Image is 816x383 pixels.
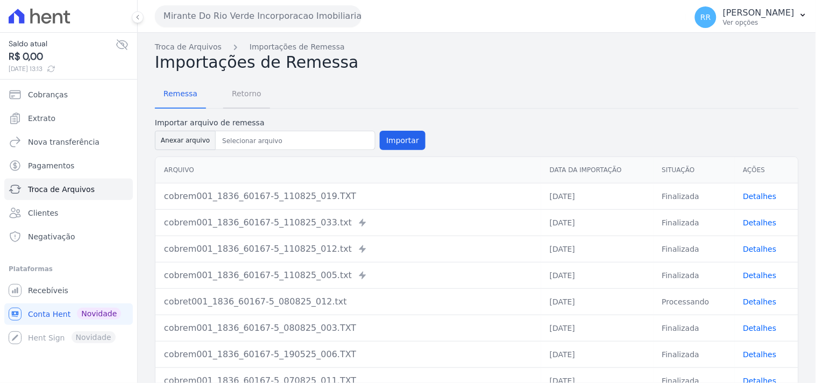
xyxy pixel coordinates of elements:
span: Nova transferência [28,137,100,147]
span: Novidade [77,308,121,320]
td: Finalizada [654,341,735,367]
button: RR [PERSON_NAME] Ver opções [686,2,816,32]
h2: Importações de Remessa [155,53,799,72]
a: Retorno [223,81,270,109]
td: [DATE] [541,209,654,236]
span: Extrato [28,113,55,124]
a: Clientes [4,202,133,224]
a: Detalhes [743,324,777,332]
div: cobrem001_1836_60167-5_110825_033.txt [164,216,533,229]
a: Nova transferência [4,131,133,153]
td: Finalizada [654,315,735,341]
a: Pagamentos [4,155,133,176]
a: Detalhes [743,218,777,227]
td: Finalizada [654,183,735,209]
td: [DATE] [541,288,654,315]
td: [DATE] [541,262,654,288]
label: Importar arquivo de remessa [155,117,425,129]
p: [PERSON_NAME] [723,8,794,18]
td: Finalizada [654,209,735,236]
nav: Breadcrumb [155,41,799,53]
a: Cobranças [4,84,133,105]
a: Detalhes [743,192,777,201]
span: Cobranças [28,89,68,100]
span: [DATE] 13:13 [9,64,116,74]
a: Remessa [155,81,206,109]
a: Extrato [4,108,133,129]
td: Finalizada [654,262,735,288]
div: Plataformas [9,263,129,275]
a: Detalhes [743,350,777,359]
div: cobrem001_1836_60167-5_110825_019.TXT [164,190,533,203]
div: cobret001_1836_60167-5_080825_012.txt [164,295,533,308]
a: Troca de Arquivos [4,179,133,200]
a: Detalhes [743,271,777,280]
span: Conta Hent [28,309,70,320]
input: Selecionar arquivo [218,134,373,147]
td: Finalizada [654,236,735,262]
td: Processando [654,288,735,315]
div: cobrem001_1836_60167-5_080825_003.TXT [164,322,533,335]
th: Data da Importação [541,157,654,183]
span: Retorno [225,83,268,104]
span: Remessa [157,83,204,104]
div: cobrem001_1836_60167-5_190525_006.TXT [164,348,533,361]
span: Saldo atual [9,38,116,49]
button: Anexar arquivo [155,131,216,150]
a: Conta Hent Novidade [4,303,133,325]
span: Clientes [28,208,58,218]
td: [DATE] [541,183,654,209]
a: Troca de Arquivos [155,41,222,53]
nav: Sidebar [9,84,129,349]
span: Pagamentos [28,160,74,171]
div: cobrem001_1836_60167-5_110825_005.txt [164,269,533,282]
span: Negativação [28,231,75,242]
button: Mirante Do Rio Verde Incorporacao Imobiliaria SPE LTDA [155,5,361,27]
a: Detalhes [743,245,777,253]
a: Negativação [4,226,133,247]
span: Recebíveis [28,285,68,296]
span: Troca de Arquivos [28,184,95,195]
span: RR [700,13,711,21]
th: Arquivo [155,157,541,183]
a: Importações de Remessa [250,41,345,53]
a: Recebíveis [4,280,133,301]
td: [DATE] [541,315,654,341]
p: Ver opções [723,18,794,27]
a: Detalhes [743,297,777,306]
th: Situação [654,157,735,183]
span: R$ 0,00 [9,49,116,64]
td: [DATE] [541,341,654,367]
td: [DATE] [541,236,654,262]
button: Importar [380,131,425,150]
th: Ações [735,157,798,183]
div: cobrem001_1836_60167-5_110825_012.txt [164,243,533,256]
